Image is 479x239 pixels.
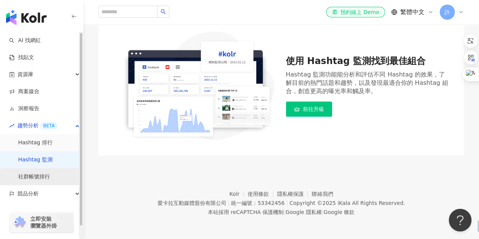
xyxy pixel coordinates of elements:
span: 立即安裝 瀏覽器外掛 [30,216,57,229]
span: 競品分析 [17,185,39,202]
iframe: Help Scout Beacon - Open [449,209,471,231]
a: 隱私權保護 [277,191,312,197]
a: Google 隱私權 [286,209,322,215]
div: Hashtag 監測功能能分析和評估不同 Hashtag 的效果，了解目前的熱門話題和趨勢，以及發現最適合你的 Hashtag 組合，創造更高的曝光率和觸及率。 [286,70,449,95]
span: rise [9,123,14,128]
a: Kolr [229,191,248,197]
a: 使用條款 [248,191,277,197]
span: | [322,209,324,215]
a: Hashtag 監測 [18,156,53,164]
a: 找貼文 [9,54,34,61]
img: chrome extension [12,216,27,228]
img: logo [6,10,47,25]
span: | [284,209,286,215]
a: iKala [337,200,350,206]
a: 社群帳號排行 [18,173,50,181]
span: 前往升級 [303,106,324,112]
a: searchAI 找網紅 [9,37,41,44]
span: 趨勢分析 [17,117,58,134]
a: 預約線上 Demo [326,7,385,17]
a: 前往升級 [286,102,332,117]
span: 資源庫 [17,66,33,83]
div: 統一編號：53342456 [231,200,284,206]
a: Hashtag 排行 [18,139,53,147]
span: | [228,200,229,206]
div: BETA [40,122,58,130]
a: 聯絡我們 [312,191,333,197]
span: search [161,9,166,14]
span: 本站採用 reCAPTCHA 保護機制 [208,208,354,217]
a: chrome extension立即安裝 瀏覽器外掛 [10,212,73,233]
div: Copyright © 2025 All Rights Reserved. [289,200,405,206]
span: | [286,200,288,206]
div: 使用 Hashtag 監測找到最佳組合 [286,55,449,68]
span: 繁體中文 [400,8,424,16]
a: 商案媒合 [9,88,39,95]
a: Google 條款 [323,209,354,215]
div: 愛卡拉互動媒體股份有限公司 [157,200,226,206]
img: 使用 Hashtag 監測找到最佳組合 [114,31,277,140]
div: 預約線上 Demo [332,8,379,16]
span: 許 [445,8,450,16]
a: 洞察報告 [9,105,39,112]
